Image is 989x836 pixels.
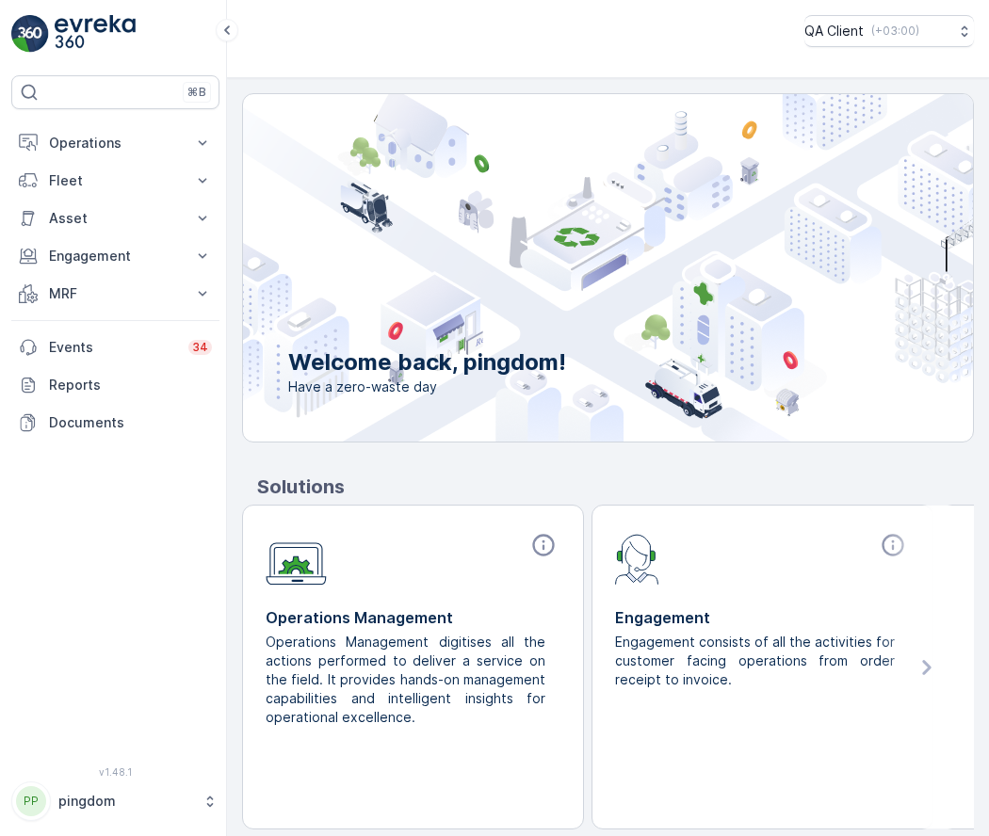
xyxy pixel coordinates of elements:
[49,247,182,265] p: Engagement
[192,340,208,355] p: 34
[11,275,219,313] button: MRF
[11,15,49,53] img: logo
[49,413,212,432] p: Documents
[11,766,219,778] span: v 1.48.1
[11,200,219,237] button: Asset
[257,473,974,501] p: Solutions
[288,347,566,378] p: Welcome back, pingdom!
[871,24,919,39] p: ( +03:00 )
[288,378,566,396] span: Have a zero-waste day
[11,329,219,366] a: Events34
[615,532,659,585] img: module-icon
[11,781,219,821] button: PPpingdom
[266,532,327,586] img: module-icon
[11,366,219,404] a: Reports
[11,162,219,200] button: Fleet
[266,633,545,727] p: Operations Management digitises all the actions performed to deliver a service on the field. It p...
[804,22,864,40] p: QA Client
[58,792,193,811] p: pingdom
[11,237,219,275] button: Engagement
[158,94,973,442] img: city illustration
[55,15,136,53] img: logo_light-DOdMpM7g.png
[615,606,910,629] p: Engagement
[11,124,219,162] button: Operations
[49,209,182,228] p: Asset
[266,606,560,629] p: Operations Management
[49,284,182,303] p: MRF
[16,786,46,816] div: PP
[11,404,219,442] a: Documents
[187,85,206,100] p: ⌘B
[615,633,895,689] p: Engagement consists of all the activities for customer facing operations from order receipt to in...
[49,171,182,190] p: Fleet
[49,134,182,153] p: Operations
[804,15,974,47] button: QA Client(+03:00)
[49,376,212,394] p: Reports
[49,338,177,357] p: Events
